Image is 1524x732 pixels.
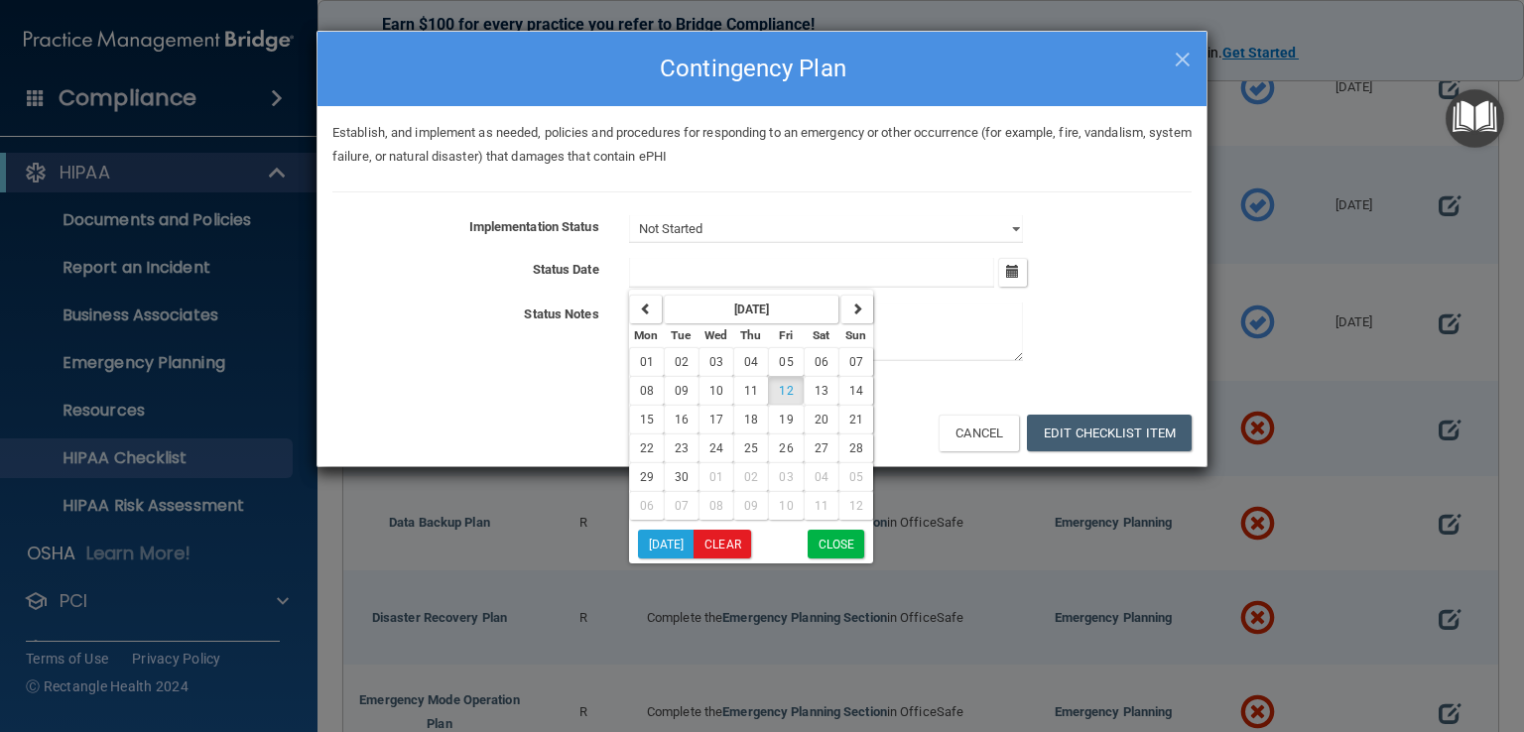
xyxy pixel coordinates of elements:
[744,499,758,513] span: 09
[664,405,698,433] button: 16
[849,355,863,369] span: 07
[939,415,1019,451] button: Cancel
[733,376,768,405] button: 11
[629,347,664,376] button: 01
[533,262,599,277] b: Status Date
[838,405,873,433] button: 21
[849,413,863,427] span: 21
[675,413,689,427] span: 16
[815,441,828,455] span: 27
[813,328,829,342] small: Saturday
[768,347,803,376] button: 05
[638,530,695,558] button: [DATE]
[804,462,838,491] button: 04
[698,462,733,491] button: 01
[698,376,733,405] button: 10
[744,413,758,427] span: 18
[733,462,768,491] button: 02
[744,441,758,455] span: 25
[808,530,865,558] button: Close
[640,499,654,513] span: 06
[815,470,828,484] span: 04
[779,355,793,369] span: 05
[733,433,768,462] button: 25
[744,470,758,484] span: 02
[709,355,723,369] span: 03
[779,499,793,513] span: 10
[640,441,654,455] span: 22
[709,441,723,455] span: 24
[709,413,723,427] span: 17
[317,121,1206,169] div: Establish, and implement as needed, policies and procedures for responding to an emergency or oth...
[849,470,863,484] span: 05
[815,384,828,398] span: 13
[1174,37,1192,76] span: ×
[698,491,733,520] button: 08
[634,328,658,342] small: Monday
[744,384,758,398] span: 11
[804,376,838,405] button: 13
[768,462,803,491] button: 03
[838,347,873,376] button: 07
[629,376,664,405] button: 08
[779,413,793,427] span: 19
[849,384,863,398] span: 14
[664,376,698,405] button: 09
[709,470,723,484] span: 01
[838,433,873,462] button: 28
[709,384,723,398] span: 10
[804,433,838,462] button: 27
[629,433,664,462] button: 22
[804,491,838,520] button: 11
[524,306,598,321] b: Status Notes
[838,491,873,520] button: 12
[838,462,873,491] button: 05
[768,376,803,405] button: 12
[779,470,793,484] span: 03
[629,405,664,433] button: 15
[664,433,698,462] button: 23
[698,405,733,433] button: 17
[640,384,654,398] span: 08
[744,355,758,369] span: 04
[332,47,1192,90] h4: Contingency Plan
[675,470,689,484] span: 30
[838,376,873,405] button: 14
[675,384,689,398] span: 09
[664,347,698,376] button: 02
[640,355,654,369] span: 01
[469,219,599,234] b: Implementation Status
[698,433,733,462] button: 24
[640,470,654,484] span: 29
[629,462,664,491] button: 29
[849,499,863,513] span: 12
[768,433,803,462] button: 26
[675,499,689,513] span: 07
[779,441,793,455] span: 26
[733,347,768,376] button: 04
[815,355,828,369] span: 06
[709,499,723,513] span: 08
[733,491,768,520] button: 09
[1027,415,1192,451] button: Edit Checklist Item
[815,413,828,427] span: 20
[740,328,761,342] small: Thursday
[698,347,733,376] button: 03
[664,491,698,520] button: 07
[734,303,770,316] strong: [DATE]
[768,491,803,520] button: 10
[845,328,866,342] small: Sunday
[733,405,768,433] button: 18
[849,441,863,455] span: 28
[779,384,793,398] span: 12
[664,462,698,491] button: 30
[1446,89,1504,148] button: Open Resource Center
[629,491,664,520] button: 06
[671,328,691,342] small: Tuesday
[694,530,751,558] button: Clear
[640,413,654,427] span: 15
[779,328,793,342] small: Friday
[768,405,803,433] button: 19
[815,499,828,513] span: 11
[804,405,838,433] button: 20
